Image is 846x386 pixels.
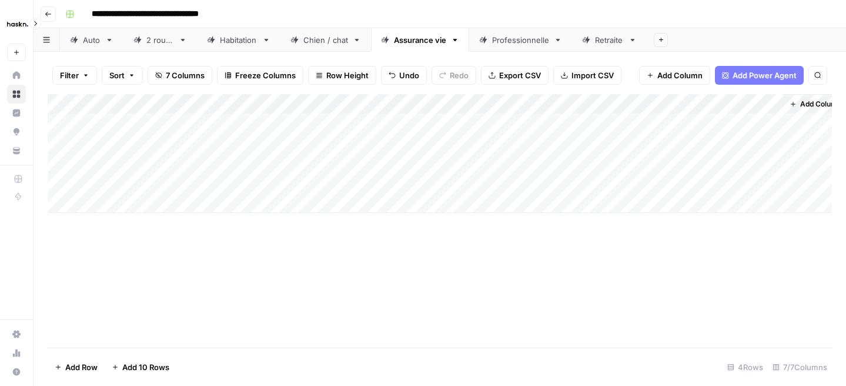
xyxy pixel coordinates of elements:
a: Opportunities [7,122,26,141]
span: Add 10 Rows [122,361,169,373]
button: Export CSV [481,66,549,85]
img: Haskn Logo [7,14,28,35]
button: Add Row [48,358,105,377]
a: Habitation [197,28,280,52]
a: Your Data [7,141,26,160]
button: Add 10 Rows [105,358,176,377]
div: Chien / chat [303,34,348,46]
button: Undo [381,66,427,85]
div: 4 Rows [723,358,768,377]
button: Freeze Columns [217,66,303,85]
button: Filter [52,66,97,85]
span: Redo [450,69,469,81]
span: Add Column [657,69,703,81]
button: Import CSV [553,66,621,85]
a: Assurance vie [371,28,469,52]
span: Row Height [326,69,369,81]
a: Browse [7,85,26,104]
span: Sort [109,69,125,81]
a: Chien / chat [280,28,371,52]
a: 2 roues [123,28,197,52]
a: Settings [7,325,26,344]
div: Habitation [220,34,258,46]
button: Sort [102,66,143,85]
button: 7 Columns [148,66,212,85]
a: Home [7,66,26,85]
a: Retraite [572,28,647,52]
span: Add Power Agent [733,69,797,81]
span: Add Column [800,99,841,109]
span: Undo [399,69,419,81]
button: Add Power Agent [715,66,804,85]
a: Insights [7,104,26,122]
span: Export CSV [499,69,541,81]
button: Add Column [785,96,846,112]
div: Professionnelle [492,34,549,46]
span: Import CSV [571,69,614,81]
div: Assurance vie [394,34,446,46]
div: 2 roues [146,34,174,46]
button: Row Height [308,66,376,85]
span: Add Row [65,361,98,373]
span: 7 Columns [166,69,205,81]
a: Professionnelle [469,28,572,52]
a: Usage [7,344,26,362]
span: Freeze Columns [235,69,296,81]
span: Filter [60,69,79,81]
div: Retraite [595,34,624,46]
button: Redo [432,66,476,85]
button: Add Column [639,66,710,85]
button: Help + Support [7,362,26,381]
div: 7/7 Columns [768,358,832,377]
button: Workspace: Haskn [7,9,26,39]
a: Auto [60,28,123,52]
div: Auto [83,34,101,46]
